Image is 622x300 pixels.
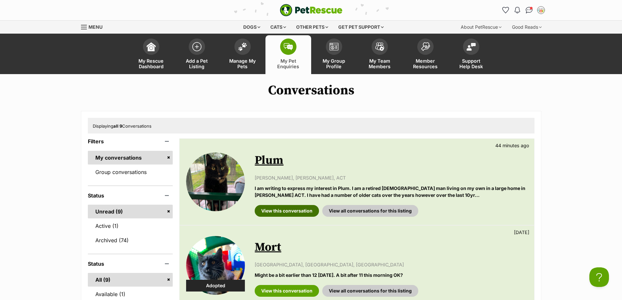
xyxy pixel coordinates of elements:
a: View all conversations for this listing [322,285,418,297]
iframe: Help Scout Beacon - Open [589,267,609,287]
img: Wingecarribee Animal shelter profile pic [538,7,544,13]
p: 44 minutes ago [495,142,529,149]
img: notifications-46538b983faf8c2785f20acdc204bb7945ddae34d4c08c2a6579f10ce5e182be.svg [515,7,520,13]
div: Other pets [292,21,333,34]
a: Unread (9) [88,205,173,218]
div: Cats [266,21,291,34]
div: About PetRescue [456,21,506,34]
a: Menu [81,21,107,32]
p: [DATE] [514,229,529,236]
img: manage-my-pets-icon-02211641906a0b7f246fdf0571729dbe1e7629f14944591b6c1af311fb30b64b.svg [238,42,247,51]
img: member-resources-icon-8e73f808a243e03378d46382f2149f9095a855e16c252ad45f914b54edf8863c.svg [421,42,430,51]
span: My Pet Enquiries [274,58,303,69]
p: [PERSON_NAME], [PERSON_NAME], ACT [255,174,527,181]
span: Manage My Pets [228,58,257,69]
p: I am writing to express my interest in Plum. I am a retired [DEMOGRAPHIC_DATA] man living on my o... [255,185,527,199]
a: Manage My Pets [220,35,265,74]
a: Add a Pet Listing [174,35,220,74]
header: Filters [88,138,173,144]
a: Support Help Desk [448,35,494,74]
a: All (9) [88,273,173,287]
span: Displaying Conversations [93,123,152,129]
div: Get pet support [334,21,388,34]
span: My Team Members [365,58,394,69]
img: Plum [186,152,245,211]
span: Menu [88,24,103,30]
img: dashboard-icon-eb2f2d2d3e046f16d808141f083e7271f6b2e854fb5c12c21221c1fb7104beca.svg [147,42,156,51]
img: group-profile-icon-3fa3cf56718a62981997c0bc7e787c4b2cf8bcc04b72c1350f741eb67cf2f40e.svg [329,43,339,51]
img: team-members-icon-5396bd8760b3fe7c0b43da4ab00e1e3bb1a5d9ba89233759b79545d2d3fc5d0d.svg [375,42,384,51]
a: My conversations [88,151,173,165]
span: My Rescue Dashboard [136,58,166,69]
header: Status [88,193,173,198]
button: My account [536,5,546,15]
a: My Rescue Dashboard [128,35,174,74]
div: Good Reads [507,21,546,34]
a: Member Resources [403,35,448,74]
header: Status [88,261,173,267]
span: My Group Profile [319,58,349,69]
a: View all conversations for this listing [322,205,418,217]
img: chat-41dd97257d64d25036548639549fe6c8038ab92f7586957e7f3b1b290dea8141.svg [526,7,533,13]
img: add-pet-listing-icon-0afa8454b4691262ce3f59096e99ab1cd57d4a30225e0717b998d2c9b9846f56.svg [192,42,201,51]
p: [GEOGRAPHIC_DATA], [GEOGRAPHIC_DATA], [GEOGRAPHIC_DATA] [255,261,527,268]
img: logo-e224e6f780fb5917bec1dbf3a21bbac754714ae5b6737aabdf751b685950b380.svg [280,4,343,16]
a: PetRescue [280,4,343,16]
a: My Pet Enquiries [265,35,311,74]
p: Might be a bit earlier than 12 [DATE]. A bit after 11 this morning OK? [255,272,527,278]
a: My Group Profile [311,35,357,74]
img: pet-enquiries-icon-7e3ad2cf08bfb03b45e93fb7055b45f3efa6380592205ae92323e6603595dc1f.svg [284,43,293,50]
a: Conversations [524,5,534,15]
a: Mort [255,240,281,255]
span: Support Help Desk [456,58,486,69]
a: Group conversations [88,165,173,179]
span: Add a Pet Listing [182,58,212,69]
a: Archived (74) [88,233,173,247]
a: Active (1) [88,219,173,233]
a: Favourites [501,5,511,15]
span: Member Resources [411,58,440,69]
ul: Account quick links [501,5,546,15]
strong: all 9 [113,123,122,129]
img: Mort [186,236,245,295]
button: Notifications [512,5,523,15]
a: My Team Members [357,35,403,74]
a: View this conversation [255,205,319,217]
img: help-desk-icon-fdf02630f3aa405de69fd3d07c3f3aa587a6932b1a1747fa1d2bba05be0121f9.svg [467,43,476,51]
div: Dogs [239,21,265,34]
div: Adopted [186,280,245,292]
a: View this conversation [255,285,319,297]
a: Plum [255,153,283,168]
